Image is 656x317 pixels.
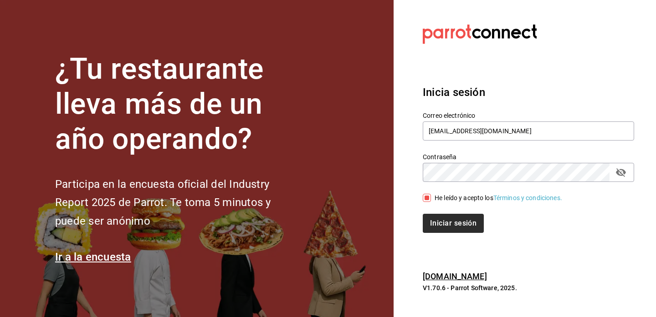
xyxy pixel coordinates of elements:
[493,194,562,201] a: Términos y condiciones.
[55,251,131,263] a: Ir a la encuesta
[55,175,301,231] h2: Participa en la encuesta oficial del Industry Report 2025 de Parrot. Te toma 5 minutos y puede se...
[55,52,301,156] h1: ¿Tu restaurante lleva más de un año operando?
[423,283,634,292] p: V1.70.6 - Parrot Software, 2025.
[423,214,484,233] button: Iniciar sesión
[613,165,629,180] button: passwordField
[423,112,634,119] label: Correo electrónico
[435,193,562,203] div: He leído y acepto los
[423,84,634,101] h3: Inicia sesión
[423,154,634,160] label: Contraseña
[423,272,487,281] a: [DOMAIN_NAME]
[423,121,634,141] input: Ingresa tu correo electrónico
